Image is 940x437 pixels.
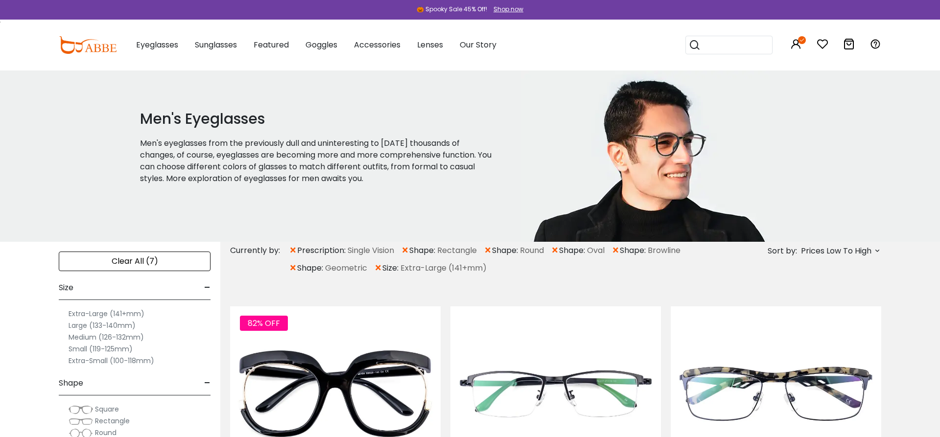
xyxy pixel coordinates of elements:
[204,276,211,299] span: -
[69,308,144,320] label: Extra-Large (141+mm)
[59,371,83,395] span: Shape
[401,242,409,259] span: ×
[648,245,681,256] span: Browline
[348,245,394,256] span: Single Vision
[611,242,620,259] span: ×
[297,245,348,256] span: prescription:
[69,320,136,331] label: Large (133-140mm)
[69,331,144,343] label: Medium (126-132mm)
[521,70,770,242] img: men's eyeglasses
[520,245,544,256] span: Round
[492,245,520,256] span: shape:
[230,242,289,259] div: Currently by:
[437,245,477,256] span: Rectangle
[400,262,487,274] span: Extra-Large (141+mm)
[69,416,93,426] img: Rectangle.png
[620,245,648,256] span: shape:
[382,262,400,274] span: size:
[374,259,382,277] span: ×
[559,245,587,256] span: shape:
[59,36,117,54] img: abbeglasses.com
[801,242,871,260] span: Prices Low To High
[551,242,559,259] span: ×
[69,343,133,355] label: Small (119-125mm)
[305,39,337,50] span: Goggles
[354,39,400,50] span: Accessories
[140,138,496,184] p: Men's eyeglasses from the previously dull and uninteresting to [DATE] thousands of changes, of co...
[409,245,437,256] span: shape:
[297,262,325,274] span: shape:
[587,245,605,256] span: Oval
[240,316,288,331] span: 82% OFF
[59,276,73,299] span: Size
[254,39,289,50] span: Featured
[460,39,496,50] span: Our Story
[417,5,487,14] div: 🎃 Spooky Sale 45% Off!
[325,262,367,274] span: Geometric
[768,245,797,256] span: Sort by:
[95,416,130,426] span: Rectangle
[69,405,93,414] img: Square.png
[493,5,523,14] div: Shop now
[417,39,443,50] span: Lenses
[289,242,297,259] span: ×
[484,242,492,259] span: ×
[204,371,211,395] span: -
[289,259,297,277] span: ×
[69,355,154,367] label: Extra-Small (100-118mm)
[140,110,496,128] h1: Men's Eyeglasses
[59,252,211,271] div: Clear All (7)
[136,39,178,50] span: Eyeglasses
[489,5,523,13] a: Shop now
[95,404,119,414] span: Square
[195,39,237,50] span: Sunglasses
